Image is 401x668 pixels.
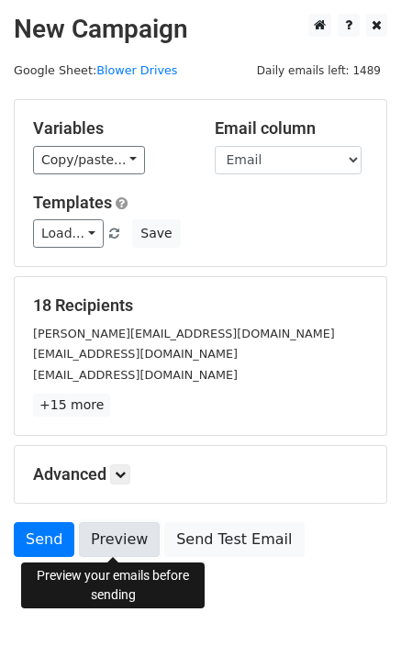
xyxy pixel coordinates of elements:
[33,327,335,340] small: [PERSON_NAME][EMAIL_ADDRESS][DOMAIN_NAME]
[251,63,387,77] a: Daily emails left: 1489
[33,394,110,417] a: +15 more
[33,295,368,316] h5: 18 Recipients
[215,118,369,139] h5: Email column
[21,562,205,608] div: Preview your emails before sending
[309,580,401,668] iframe: Chat Widget
[33,368,238,382] small: [EMAIL_ADDRESS][DOMAIN_NAME]
[33,193,112,212] a: Templates
[96,63,177,77] a: Blower Drives
[132,219,180,248] button: Save
[14,14,387,45] h2: New Campaign
[33,347,238,361] small: [EMAIL_ADDRESS][DOMAIN_NAME]
[33,219,104,248] a: Load...
[33,118,187,139] h5: Variables
[79,522,160,557] a: Preview
[33,464,368,484] h5: Advanced
[14,522,74,557] a: Send
[14,63,177,77] small: Google Sheet:
[33,146,145,174] a: Copy/paste...
[164,522,304,557] a: Send Test Email
[251,61,387,81] span: Daily emails left: 1489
